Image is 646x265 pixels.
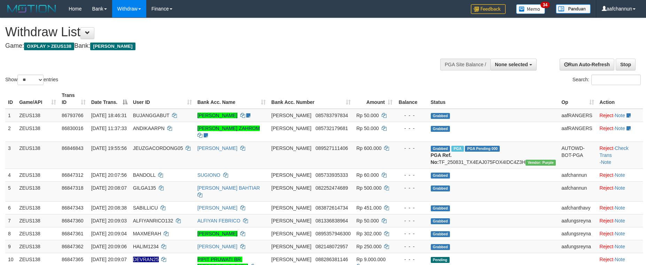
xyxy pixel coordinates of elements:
th: Action [597,89,643,109]
td: 8 [5,227,16,240]
span: 86847362 [62,244,83,249]
button: None selected [490,59,537,70]
span: GILGA135 [133,185,156,191]
td: · [597,214,643,227]
span: [DATE] 20:07:56 [91,172,127,178]
span: Nama rekening ada tanda titik/strip, harap diedit [133,257,159,262]
label: Search: [573,75,641,85]
span: Marked by aafRornrotha [451,146,464,152]
h1: Withdraw List [5,25,424,39]
td: 5 [5,181,16,201]
td: aafRANGERS [559,109,597,122]
img: Button%20Memo.svg [516,4,545,14]
span: Copy 081336838964 to clipboard [316,218,348,224]
a: [PERSON_NAME] BAHTIAR [197,185,260,191]
td: AUTOWD-BOT-PGA [559,142,597,168]
div: - - - [398,204,425,211]
th: Game/API: activate to sort column ascending [16,89,59,109]
span: Rp 302.000 [356,231,381,236]
th: Op: activate to sort column ascending [559,89,597,109]
span: 86847361 [62,231,83,236]
a: Reject [600,205,614,211]
div: - - - [398,230,425,237]
td: 7 [5,214,16,227]
div: PGA Site Balance / [440,59,490,70]
span: 86847365 [62,257,83,262]
span: [PERSON_NAME] [90,43,135,50]
span: 34 [540,2,550,8]
span: Copy 085732179681 to clipboard [316,126,348,131]
span: [DATE] 20:09:06 [91,244,127,249]
td: ZEUS138 [16,168,59,181]
b: PGA Ref. No: [431,152,452,165]
td: 9 [5,240,16,253]
a: SUGIONO [197,172,220,178]
a: Note [615,172,625,178]
td: · [597,240,643,253]
span: Grabbed [431,126,450,132]
span: Pending [431,257,450,263]
a: [PERSON_NAME] [197,244,238,249]
span: [PERSON_NAME] [271,185,311,191]
th: Balance [395,89,428,109]
span: Grabbed [431,244,450,250]
span: Grabbed [431,231,450,237]
td: · [597,109,643,122]
th: ID [5,89,16,109]
a: Note [615,205,625,211]
span: Copy 089527111406 to clipboard [316,145,348,151]
span: Copy 088286381146 to clipboard [316,257,348,262]
a: [PERSON_NAME] [197,231,238,236]
a: Note [615,244,625,249]
span: ALFIYANRICO132 [133,218,173,224]
td: · [597,201,643,214]
a: Reject [600,257,614,262]
a: [PERSON_NAME] [197,145,238,151]
td: ZEUS138 [16,181,59,201]
a: Reject [600,172,614,178]
span: Rp 50.000 [356,218,379,224]
td: · [597,168,643,181]
div: - - - [398,184,425,191]
span: Grabbed [431,146,450,152]
span: SABILLICU [133,205,158,211]
td: 2 [5,122,16,142]
span: Copy 082252474689 to clipboard [316,185,348,191]
span: [DATE] 20:08:38 [91,205,127,211]
a: Note [615,113,625,118]
span: 86846843 [62,145,83,151]
span: JEUZGACORDONG05 [133,145,183,151]
div: - - - [398,125,425,132]
span: Rp 250.000 [356,244,381,249]
a: Reject [600,113,614,118]
span: 86847343 [62,205,83,211]
td: aafchannun [559,168,597,181]
span: [DATE] 20:09:04 [91,231,127,236]
a: Reject [600,185,614,191]
label: Show entries [5,75,58,85]
span: [PERSON_NAME] [271,126,311,131]
td: 4 [5,168,16,181]
span: Rp 600.000 [356,145,381,151]
span: Rp 451.000 [356,205,381,211]
td: · [597,122,643,142]
span: [PERSON_NAME] [271,244,311,249]
span: Rp 9.000.000 [356,257,386,262]
span: [DATE] 11:37:33 [91,126,127,131]
img: panduan.png [556,4,591,14]
span: 86847360 [62,218,83,224]
td: aafungsreyna [559,214,597,227]
td: aafchannun [559,181,597,201]
a: [PERSON_NAME] ZAHROM [197,126,260,131]
th: Amount: activate to sort column ascending [353,89,395,109]
span: BANDOLL [133,172,156,178]
select: Showentries [17,75,44,85]
a: Reject [600,231,614,236]
span: [PERSON_NAME] [271,172,311,178]
td: ZEUS138 [16,142,59,168]
td: ZEUS138 [16,214,59,227]
img: Feedback.jpg [471,4,506,14]
span: [PERSON_NAME] [271,257,311,262]
td: ZEUS138 [16,122,59,142]
span: ANDIKAARPN [133,126,165,131]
